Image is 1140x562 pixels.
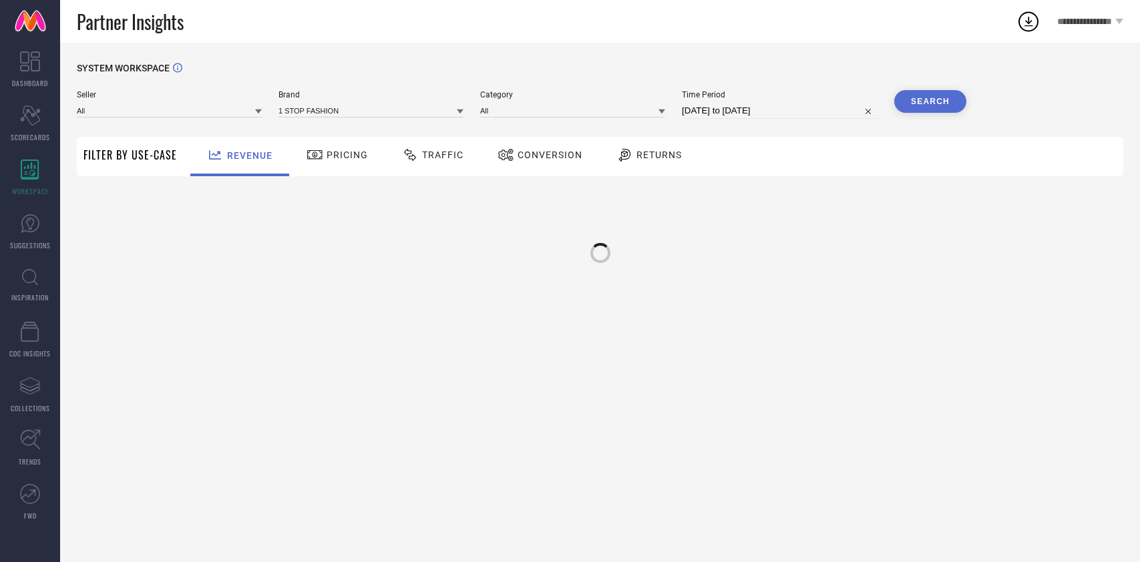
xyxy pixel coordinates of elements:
span: FWD [24,511,37,521]
span: Traffic [422,150,463,160]
button: Search [894,90,966,113]
span: Time Period [682,90,878,99]
span: SUGGESTIONS [10,240,51,250]
span: SCORECARDS [11,132,50,142]
span: Filter By Use-Case [83,147,177,163]
span: Brand [278,90,463,99]
span: INSPIRATION [11,292,49,302]
span: TRENDS [19,457,41,467]
span: Category [480,90,665,99]
span: SYSTEM WORKSPACE [77,63,170,73]
span: Pricing [327,150,368,160]
div: Open download list [1016,9,1040,33]
span: Returns [636,150,682,160]
span: CDC INSIGHTS [9,348,51,358]
span: Conversion [518,150,582,160]
span: WORKSPACE [12,186,49,196]
span: Partner Insights [77,8,184,35]
input: Select time period [682,103,878,119]
span: Seller [77,90,262,99]
span: Revenue [227,150,272,161]
span: COLLECTIONS [11,403,50,413]
span: DASHBOARD [12,78,48,88]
